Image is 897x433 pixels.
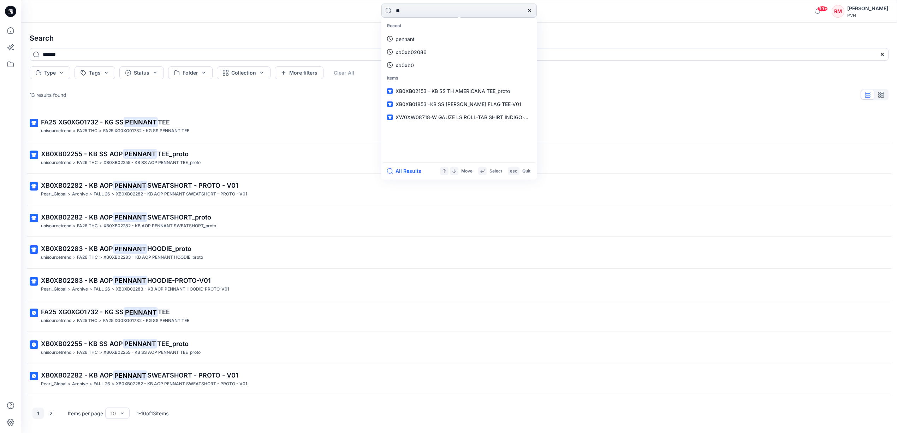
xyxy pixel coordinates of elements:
[25,176,893,202] a: XB0XB02282 - KB AOPPENNANTSWEATSHORT - PROTO - V01Pearl_Global>Archive>FALL 26>XB0XB02282 - KB AO...
[147,371,238,379] span: SWEATSHORT - PROTO - V01
[396,61,414,69] p: xb0xb0
[112,191,114,198] p: >
[25,208,893,234] a: XB0XB02282 - KB AOPPENNANTSWEATSHORT_protounisourcetrend>FA26 THC>XB0XB02282 - KB AOP PENNANT SWE...
[99,254,102,261] p: >
[383,45,535,58] a: xb0xb02086
[41,213,113,221] span: XB0XB02282 - KB AOP
[111,410,116,417] div: 10
[137,410,168,417] p: 1 - 10 of 13 items
[68,286,71,293] p: >
[113,244,147,254] mark: PENNANT
[25,145,893,171] a: XB0XB02255 - KB SS AOPPENNANTTEE_protounisourcetrend>FA26 THC>XB0XB02255 - KB SS AOP PENNANT TEE_...
[383,84,535,98] a: XB0XB02153 - KB SS TH AMERICANA TEE_proto
[113,181,147,191] mark: PENNANT
[116,286,229,293] p: XB0XB02283 - KB AOP PENNANT HOODIE-PROTO-V01
[116,191,247,198] p: XB0XB02282 - KB AOP PENNANT SWEATSHORT - PROTO - V01
[41,349,71,356] p: unisourcetrend
[99,349,102,356] p: >
[73,349,76,356] p: >
[157,150,189,158] span: TEE_proto
[25,398,893,424] a: XB0XB02282 - KB AOPPENNANTSWEATSHORT_protounisourcetrend>FA26 THC>XB0XB02282 - KB AOP PENNANT SWE...
[124,307,158,317] mark: PENNANT
[103,222,216,230] p: XB0XB02282 - KB AOP PENNANT SWEATSHORT_proto
[25,271,893,297] a: XB0XB02283 - KB AOPPENNANTHOODIE-PROTO-V01Pearl_Global>Archive>FALL 26>XB0XB02283 - KB AOP PENNAN...
[41,245,113,252] span: XB0XB02283 - KB AOP
[103,254,203,261] p: XB0XB02283 - KB AOP PENNANT HOODIE_proto
[73,127,76,135] p: >
[522,167,530,175] p: Quit
[99,317,102,324] p: >
[168,66,213,79] button: Folder
[157,340,189,347] span: TEE_proto
[113,212,147,222] mark: PENNANT
[25,303,893,329] a: FA25 XG0XG01732 - KG SSPENNANTTEEunisourcetrend>FA25 THC>FA25 XG0XG01732 - KG SS PENNANT TEE
[847,13,888,18] div: PVH
[41,371,113,379] span: XB0XB02282 - KB AOP
[72,191,88,198] p: Archive
[77,127,97,135] p: FA25 THC
[396,48,427,55] p: xb0xb02086
[89,286,92,293] p: >
[72,380,88,388] p: Archive
[99,159,102,166] p: >
[41,317,71,324] p: unisourcetrend
[396,35,415,42] p: pennant
[94,380,110,388] p: FALL 26
[275,66,323,79] button: More filters
[113,275,147,285] mark: PENNANT
[123,339,157,349] mark: PENNANT
[41,254,71,261] p: unisourcetrend
[41,127,71,135] p: unisourcetrend
[217,66,271,79] button: Collection
[387,167,426,175] button: All Results
[41,277,113,284] span: XB0XB02283 - KB AOP
[24,28,894,48] h4: Search
[817,6,828,12] span: 99+
[45,408,57,419] button: 2
[41,222,71,230] p: unisourcetrend
[383,32,535,45] a: pennant
[77,254,98,261] p: FA26 THC
[119,66,164,79] button: Status
[89,380,92,388] p: >
[103,127,189,135] p: FA25 XG0XG01732 - KG SS PENNANT TEE
[73,317,76,324] p: >
[25,366,893,392] a: XB0XB02282 - KB AOPPENNANTSWEATSHORT - PROTO - V01Pearl_Global>Archive>FALL 26>XB0XB02282 - KB AO...
[99,127,102,135] p: >
[112,286,114,293] p: >
[396,114,533,120] span: XW0XW08718-W GAUZE LS ROLL-TAB SHIRT INDIGO-V01
[489,167,502,175] p: Select
[41,159,71,166] p: unisourcetrend
[41,118,124,126] span: FA25 XG0XG01732 - KG SS
[383,71,535,84] p: Items
[73,159,76,166] p: >
[124,117,158,127] mark: PENNANT
[30,91,66,99] p: 13 results found
[73,222,76,230] p: >
[147,182,238,189] span: SWEATSHORT - PROTO - V01
[510,167,517,175] p: esc
[41,182,113,189] span: XB0XB02282 - KB AOP
[30,66,70,79] button: Type
[77,349,98,356] p: FA26 THC
[72,286,88,293] p: Archive
[113,370,147,380] mark: PENNANT
[847,4,888,13] div: [PERSON_NAME]
[41,286,66,293] p: Pearl_Global
[396,101,521,107] span: XB0XB01853 -KB SS [PERSON_NAME] FLAG TEE-V01
[25,240,893,265] a: XB0XB02283 - KB AOPPENNANTHOODIE_protounisourcetrend>FA26 THC>XB0XB02283 - KB AOP PENNANT HOODIE_...
[77,317,97,324] p: FA25 THC
[461,167,473,175] p: Move
[123,149,157,159] mark: PENNANT
[41,340,123,347] span: XB0XB02255 - KB SS AOP
[383,58,535,71] a: xb0xb0
[103,159,201,166] p: XB0XB02255 - KB SS AOP PENNANT TEE_proto
[25,113,893,139] a: FA25 XG0XG01732 - KG SSPENNANTTEEunisourcetrend>FA25 THC>FA25 XG0XG01732 - KG SS PENNANT TEE
[396,88,510,94] span: XB0XB02153 - KB SS TH AMERICANA TEE_proto
[158,308,170,316] span: TEE
[41,150,123,158] span: XB0XB02255 - KB SS AOP
[68,380,71,388] p: >
[41,191,66,198] p: Pearl_Global
[383,98,535,111] a: XB0XB01853 -KB SS [PERSON_NAME] FLAG TEE-V01
[99,222,102,230] p: >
